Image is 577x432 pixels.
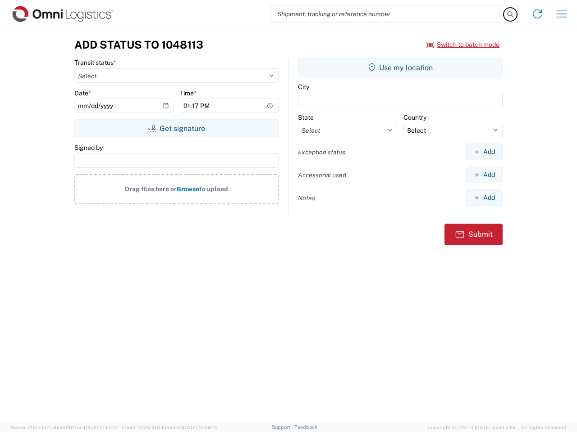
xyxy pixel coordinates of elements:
[466,144,503,160] button: Add
[298,148,345,156] label: Exception status
[122,425,217,430] span: Client: 2025.18.0-198a450
[125,185,177,193] span: Drag files here or
[270,5,504,22] input: Shipment, tracking or reference number
[427,423,566,432] span: Copyright © [DATE]-[DATE] Agistix Inc., All Rights Reserved
[466,166,503,183] button: Add
[180,89,197,97] label: Time
[298,171,346,179] label: Accessorial used
[11,425,118,430] span: Server: 2025.18.0-a0edd1917ac
[294,424,317,430] a: Feedback
[298,58,503,76] button: Use my location
[182,425,217,430] span: [DATE] 10:06:13
[199,185,228,193] span: to upload
[298,194,315,202] label: Notes
[466,189,503,206] button: Add
[444,224,503,245] button: Submit
[272,424,294,430] a: Support
[74,119,279,137] button: Get signature
[403,113,426,121] label: Country
[82,425,118,430] span: [DATE] 10:10:00
[74,144,103,152] label: Signed by
[426,37,499,52] button: Switch to batch mode
[74,89,91,97] label: Date
[74,58,116,67] label: Transit status
[74,38,203,51] h3: Add Status to 1048113
[298,113,314,121] label: State
[177,185,199,193] span: Browse
[298,83,309,91] label: City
